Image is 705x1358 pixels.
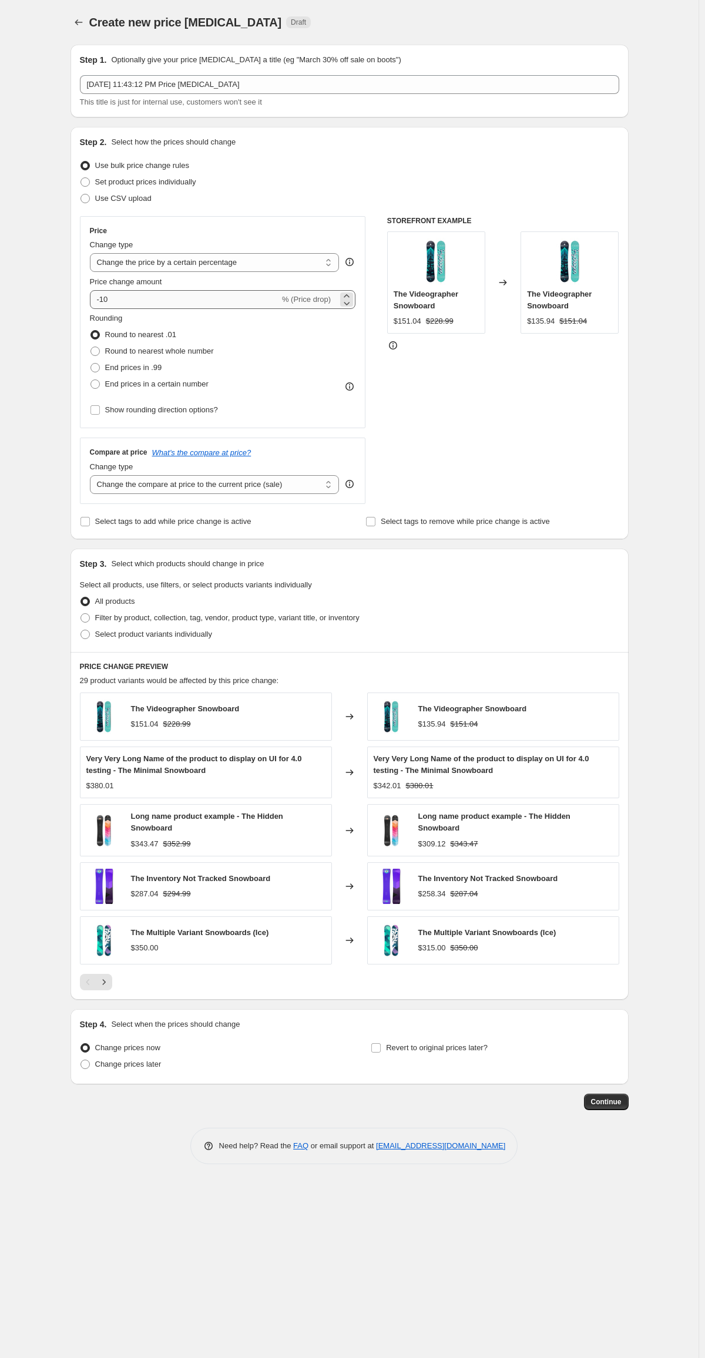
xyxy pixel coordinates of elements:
strike: $350.00 [451,942,478,954]
h6: STOREFRONT EXAMPLE [387,216,619,226]
span: Select tags to add while price change is active [95,517,251,526]
img: Main_c8ff0b5d-c712-429a-be00-b29bd55cbc9d_80x.jpg [86,813,122,848]
img: Main_80x.jpg [374,699,409,734]
span: Change prices later [95,1060,162,1068]
h3: Price [90,226,107,236]
a: [EMAIL_ADDRESS][DOMAIN_NAME] [376,1141,505,1150]
span: The Inventory Not Tracked Snowboard [131,874,271,883]
img: snowboard_purple_hydrogen_80x.png [86,869,122,904]
div: help [344,478,355,490]
div: $380.01 [86,780,114,792]
span: Very Very Long Name of the product to display on UI for 4.0 testing - The Minimal Snowboard [374,754,589,775]
span: Create new price [MEDICAL_DATA] [89,16,282,29]
span: Filter by product, collection, tag, vendor, product type, variant title, or inventory [95,613,360,622]
span: Draft [291,18,306,27]
a: FAQ [293,1141,308,1150]
strike: $228.99 [426,315,454,327]
span: Continue [591,1097,622,1107]
h2: Step 4. [80,1018,107,1030]
strike: $343.47 [451,838,478,850]
p: Select which products should change in price [111,558,264,570]
div: $258.34 [418,888,446,900]
img: Main_589fc064-24a2-4236-9eaf-13b2bd35d21d_80x.jpg [86,923,122,958]
p: Optionally give your price [MEDICAL_DATA] a title (eg "March 30% off sale on boots") [111,54,401,66]
input: -15 [90,290,280,309]
strike: $352.99 [163,838,191,850]
img: Main_80x.jpg [86,699,122,734]
strike: $151.04 [451,718,478,730]
span: Select product variants individually [95,630,212,638]
div: help [344,256,355,268]
button: Price change jobs [70,14,87,31]
span: Use CSV upload [95,194,152,203]
button: Continue [584,1094,629,1110]
span: Show rounding direction options? [105,405,218,414]
strike: $287.04 [451,888,478,900]
span: Change type [90,240,133,249]
div: $135.94 [418,718,446,730]
span: Select tags to remove while price change is active [381,517,550,526]
button: What's the compare at price? [152,448,251,457]
img: Main_589fc064-24a2-4236-9eaf-13b2bd35d21d_80x.jpg [374,923,409,958]
input: 30% off holiday sale [80,75,619,94]
span: The Multiple Variant Snowboards (Ice) [131,928,269,937]
span: The Multiple Variant Snowboards (Ice) [418,928,556,937]
img: Main_80x.jpg [546,238,593,285]
h6: PRICE CHANGE PREVIEW [80,662,619,671]
span: 29 product variants would be affected by this price change: [80,676,279,685]
span: Price change amount [90,277,162,286]
strike: $380.01 [406,780,434,792]
img: Main_c8ff0b5d-c712-429a-be00-b29bd55cbc9d_80x.jpg [374,813,409,848]
strike: $151.04 [559,315,587,327]
div: $287.04 [131,888,159,900]
div: $309.12 [418,838,446,850]
span: All products [95,597,135,606]
span: The Videographer Snowboard [418,704,527,713]
div: $343.47 [131,838,159,850]
div: $151.04 [131,718,159,730]
span: Rounding [90,314,123,322]
span: or email support at [308,1141,376,1150]
h2: Step 1. [80,54,107,66]
span: End prices in a certain number [105,379,209,388]
span: Round to nearest .01 [105,330,176,339]
span: The Videographer Snowboard [131,704,240,713]
span: Round to nearest whole number [105,347,214,355]
span: Very Very Long Name of the product to display on UI for 4.0 testing - The Minimal Snowboard [86,754,302,775]
div: $342.01 [374,780,401,792]
img: snowboard_purple_hydrogen_80x.png [374,869,409,904]
span: The Inventory Not Tracked Snowboard [418,874,558,883]
span: % (Price drop) [282,295,331,304]
span: Long name product example - The Hidden Snowboard [131,812,283,832]
h2: Step 3. [80,558,107,570]
h3: Compare at price [90,448,147,457]
button: Next [96,974,112,990]
div: $315.00 [418,942,446,954]
div: $135.94 [527,315,555,327]
h2: Step 2. [80,136,107,148]
p: Select how the prices should change [111,136,236,148]
span: Need help? Read the [219,1141,294,1150]
span: Use bulk price change rules [95,161,189,170]
nav: Pagination [80,974,112,990]
strike: $294.99 [163,888,191,900]
span: This title is just for internal use, customers won't see it [80,98,262,106]
span: Set product prices individually [95,177,196,186]
div: $151.04 [394,315,421,327]
span: Select all products, use filters, or select products variants individually [80,580,312,589]
span: End prices in .99 [105,363,162,372]
div: $350.00 [131,942,159,954]
span: Long name product example - The Hidden Snowboard [418,812,570,832]
span: The Videographer Snowboard [394,290,458,310]
span: Change prices now [95,1043,160,1052]
span: The Videographer Snowboard [527,290,592,310]
strike: $228.99 [163,718,191,730]
p: Select when the prices should change [111,1018,240,1030]
span: Revert to original prices later? [386,1043,488,1052]
span: Change type [90,462,133,471]
img: Main_80x.jpg [412,238,459,285]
